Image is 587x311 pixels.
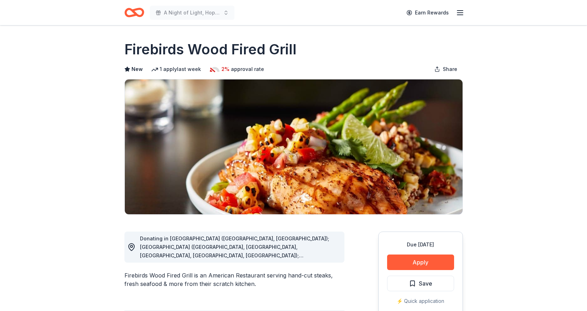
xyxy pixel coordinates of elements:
a: Earn Rewards [402,6,453,19]
button: A Night of Light, Hope, and Legacy Gala 2026 [150,6,234,20]
button: Share [429,62,463,76]
span: Save [419,279,432,288]
div: ⚡️ Quick application [387,297,454,305]
span: A Night of Light, Hope, and Legacy Gala 2026 [164,8,220,17]
div: 1 apply last week [151,65,201,73]
div: Firebirds Wood Fired Grill is an American Restaurant serving hand-cut steaks, fresh seafood & mor... [124,271,344,288]
a: Home [124,4,144,21]
button: Save [387,276,454,291]
span: approval rate [231,65,264,73]
h1: Firebirds Wood Fired Grill [124,40,296,59]
span: Share [443,65,457,73]
span: New [132,65,143,73]
span: 2% [221,65,230,73]
img: Image for Firebirds Wood Fired Grill [125,79,463,214]
div: Due [DATE] [387,240,454,249]
button: Apply [387,255,454,270]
